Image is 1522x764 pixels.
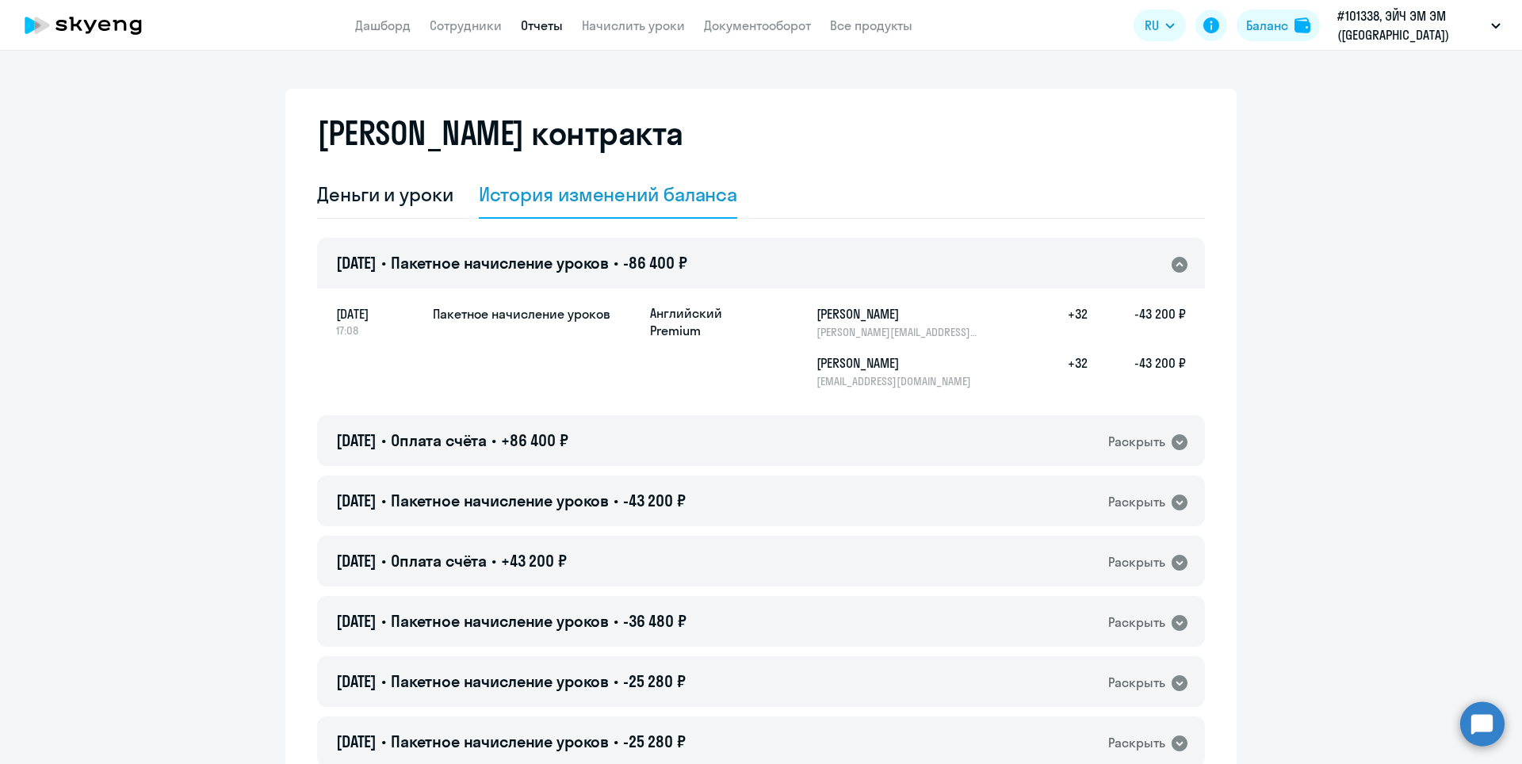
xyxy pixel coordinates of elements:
[336,491,377,510] span: [DATE]
[391,430,487,450] span: Оплата счёта
[1337,6,1485,44] p: #101338, ЭЙЧ ЭМ ЭМ ([GEOGRAPHIC_DATA]) [GEOGRAPHIC_DATA], ООО
[317,114,683,152] h2: [PERSON_NAME] контракта
[336,304,420,323] span: [DATE]
[830,17,912,33] a: Все продукты
[355,17,411,33] a: Дашборд
[623,611,686,631] span: -36 480 ₽
[816,374,980,388] p: [EMAIL_ADDRESS][DOMAIN_NAME]
[614,491,618,510] span: •
[336,323,420,338] span: 17:08
[336,253,377,273] span: [DATE]
[816,304,980,323] h5: [PERSON_NAME]
[582,17,685,33] a: Начислить уроки
[1088,353,1186,388] h5: -43 200 ₽
[623,732,686,751] span: -25 280 ₽
[1246,16,1288,35] div: Баланс
[623,253,687,273] span: -86 400 ₽
[816,353,980,372] h5: [PERSON_NAME]
[491,551,496,571] span: •
[381,430,386,450] span: •
[430,17,502,33] a: Сотрудники
[1108,552,1165,572] div: Раскрыть
[1037,304,1088,339] h5: +32
[381,491,386,510] span: •
[391,732,609,751] span: Пакетное начисление уроков
[336,732,377,751] span: [DATE]
[1108,492,1165,512] div: Раскрыть
[650,304,769,339] p: Английский Premium
[336,430,377,450] span: [DATE]
[1134,10,1186,41] button: RU
[1037,353,1088,388] h5: +32
[521,17,563,33] a: Отчеты
[501,430,568,450] span: +86 400 ₽
[381,253,386,273] span: •
[391,491,609,510] span: Пакетное начисление уроков
[391,253,609,273] span: Пакетное начисление уроков
[433,304,637,323] h5: Пакетное начисление уроков
[479,181,738,207] div: История изменений баланса
[704,17,811,33] a: Документооборот
[623,491,686,510] span: -43 200 ₽
[1237,10,1320,41] button: Балансbalance
[614,732,618,751] span: •
[816,325,980,339] p: [PERSON_NAME][EMAIL_ADDRESS][DOMAIN_NAME]
[381,611,386,631] span: •
[614,671,618,691] span: •
[391,551,487,571] span: Оплата счёта
[336,671,377,691] span: [DATE]
[1329,6,1509,44] button: #101338, ЭЙЧ ЭМ ЭМ ([GEOGRAPHIC_DATA]) [GEOGRAPHIC_DATA], ООО
[1108,432,1165,452] div: Раскрыть
[381,732,386,751] span: •
[1088,304,1186,339] h5: -43 200 ₽
[491,430,496,450] span: •
[317,181,453,207] div: Деньги и уроки
[336,551,377,571] span: [DATE]
[336,611,377,631] span: [DATE]
[1108,733,1165,753] div: Раскрыть
[1294,17,1310,33] img: balance
[623,671,686,691] span: -25 280 ₽
[391,611,609,631] span: Пакетное начисление уроков
[1108,613,1165,632] div: Раскрыть
[381,671,386,691] span: •
[614,253,618,273] span: •
[501,551,567,571] span: +43 200 ₽
[1145,16,1159,35] span: RU
[391,671,609,691] span: Пакетное начисление уроков
[1108,673,1165,693] div: Раскрыть
[381,551,386,571] span: •
[614,611,618,631] span: •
